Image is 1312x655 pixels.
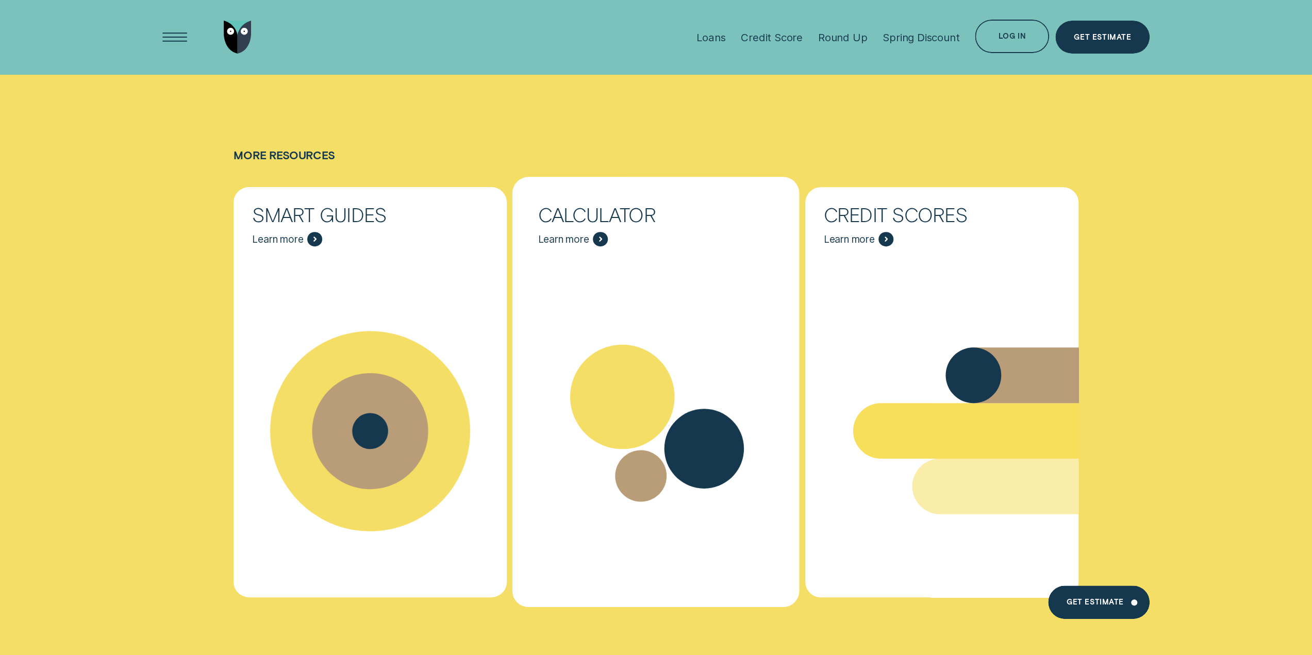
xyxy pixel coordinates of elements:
div: Loans [696,31,725,44]
a: Smart Guides - Learn more [234,187,507,597]
a: Credit Scores - Learn more [805,187,1078,597]
a: Calculator - Learn more [519,187,792,597]
div: Credit Scores [824,206,1060,224]
div: Round Up [818,31,867,44]
span: Learn more [824,233,875,245]
span: Learn more [252,233,303,245]
img: Wisr [224,21,252,54]
h4: More Resources [234,148,1078,161]
span: Learn more [538,233,589,245]
div: Calculator [538,206,774,224]
div: Smart Guides [252,206,488,224]
a: Get Estimate [1048,585,1150,619]
div: Credit Score [741,31,803,44]
a: Get Estimate [1055,21,1150,54]
button: Open Menu [158,21,192,54]
button: Log in [975,20,1049,53]
div: Spring Discount [883,31,959,44]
